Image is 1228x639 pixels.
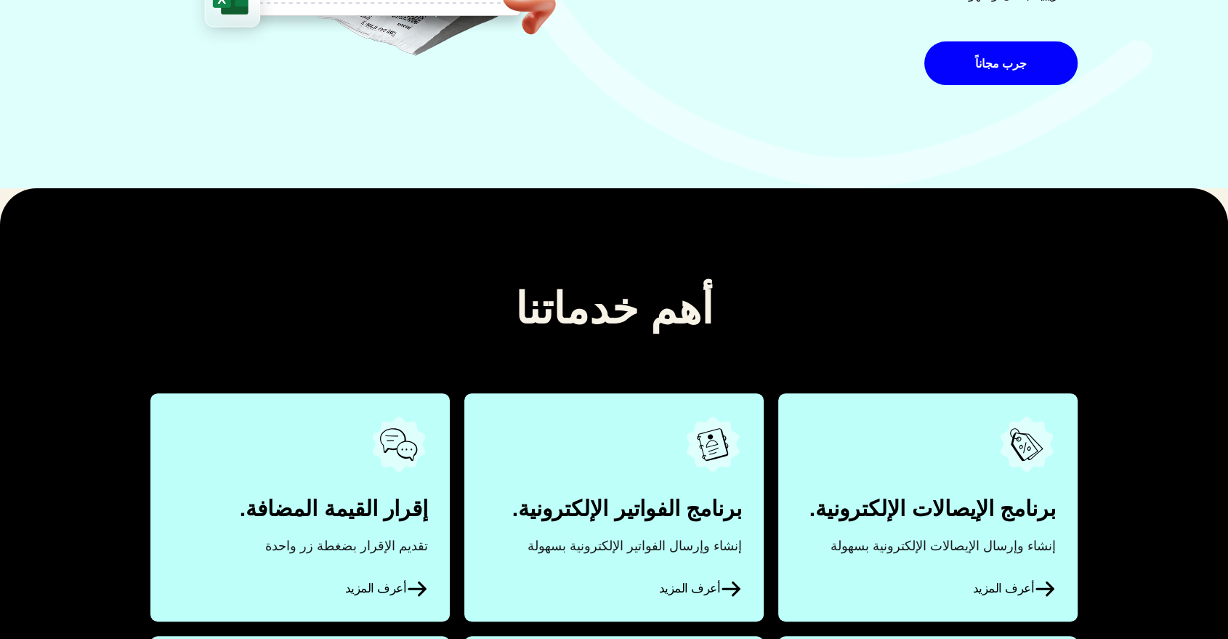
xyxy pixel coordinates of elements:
a: أعرف المزيد [464,393,764,621]
span: أعرف المزيد [659,578,742,600]
a: جرب مجاناً [924,41,1078,85]
span: جرب مجاناً [975,57,1027,69]
a: أعرف المزيد [150,393,450,621]
a: أعرف المزيد [778,393,1078,621]
span: أعرف المزيد [345,578,428,600]
span: أعرف المزيد [973,578,1056,600]
h2: أهم خدماتنا [345,283,883,335]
